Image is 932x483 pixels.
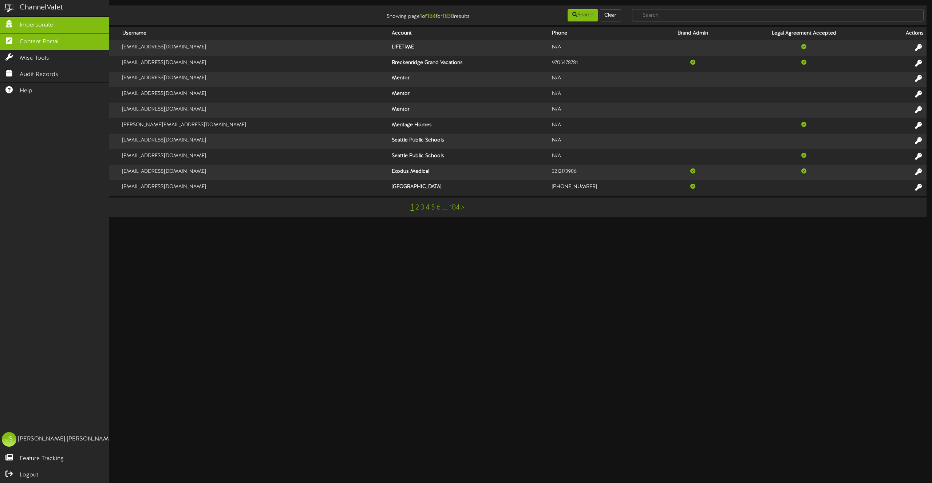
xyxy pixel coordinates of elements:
a: 1 [411,203,414,212]
th: Meritage Homes [389,118,549,134]
td: [EMAIL_ADDRESS][DOMAIN_NAME] [119,165,389,180]
td: 3212173986 [549,165,655,180]
th: Mentor [389,72,549,87]
div: ChannelValet [20,3,63,13]
span: Audit Records [20,71,58,79]
th: [GEOGRAPHIC_DATA] [389,180,549,196]
td: N/A [549,72,655,87]
td: [EMAIL_ADDRESS][DOMAIN_NAME] [119,134,389,149]
td: [EMAIL_ADDRESS][DOMAIN_NAME] [119,149,389,165]
th: Phone [549,27,655,40]
div: JS [2,432,16,447]
th: Breckenridge Grand Vacations [389,56,549,72]
td: N/A [549,103,655,118]
span: Help [20,87,32,95]
a: 3 [420,204,424,212]
a: 5 [431,204,435,212]
td: [EMAIL_ADDRESS][DOMAIN_NAME] [119,72,389,87]
td: N/A [549,40,655,56]
td: [PHONE_NUMBER] [549,180,655,196]
a: 184 [449,204,460,212]
div: Showing page of for results [324,8,475,21]
th: Mentor [389,87,549,103]
td: N/A [549,87,655,103]
span: Impersonate [20,21,53,29]
td: N/A [549,134,655,149]
button: Clear [600,9,621,21]
a: 2 [415,204,419,212]
th: Mentor [389,103,549,118]
th: Exodus Medical [389,165,549,180]
th: Brand Admin [655,27,731,40]
td: [EMAIL_ADDRESS][DOMAIN_NAME] [119,103,389,118]
td: N/A [549,118,655,134]
button: Search [568,9,598,21]
td: [EMAIL_ADDRESS][DOMAIN_NAME] [119,40,389,56]
td: N/A [549,149,655,165]
td: [PERSON_NAME][EMAIL_ADDRESS][DOMAIN_NAME] [119,118,389,134]
span: Misc Tools [20,54,49,63]
th: Username [119,27,389,40]
th: Account [389,27,549,40]
span: Logout [20,471,38,479]
strong: 1838 [442,13,454,20]
div: [PERSON_NAME] [PERSON_NAME] [18,435,114,443]
span: Content Portal [20,38,59,46]
th: LIFETIME [389,40,549,56]
strong: 1 [420,13,422,20]
td: 9705478781 [549,56,655,72]
a: > [461,204,464,212]
td: [EMAIL_ADDRESS][DOMAIN_NAME] [119,180,389,196]
a: ... [442,204,448,212]
strong: 184 [427,13,436,20]
th: Seattle Public Schools [389,149,549,165]
th: Legal Agreement Accepted [731,27,877,40]
th: Seattle Public Schools [389,134,549,149]
a: 4 [426,204,430,212]
a: 6 [437,204,441,212]
span: Feature Tracking [20,455,64,463]
th: Actions [877,27,927,40]
td: [EMAIL_ADDRESS][DOMAIN_NAME] [119,87,389,103]
td: [EMAIL_ADDRESS][DOMAIN_NAME] [119,56,389,72]
input: -- Search -- [632,9,924,21]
